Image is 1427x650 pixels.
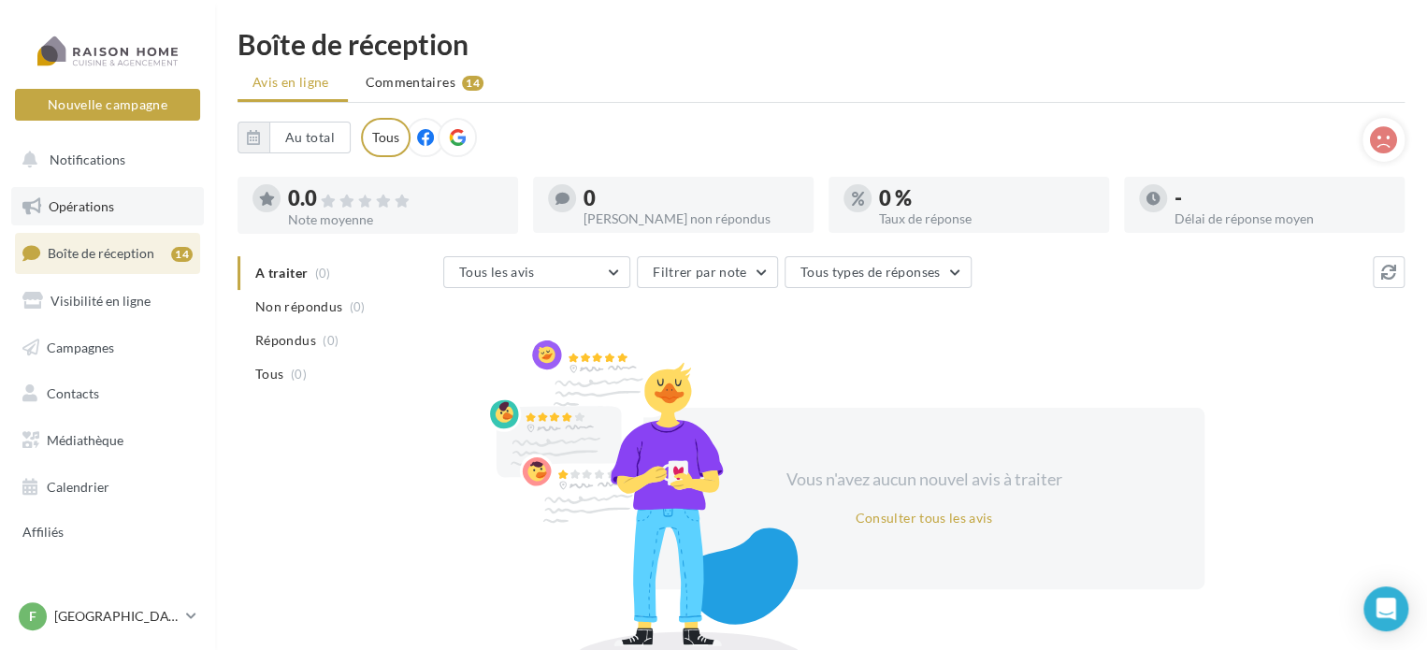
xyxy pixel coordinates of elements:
[15,599,200,634] a: F [GEOGRAPHIC_DATA]
[50,293,151,309] span: Visibilité en ligne
[361,118,411,157] div: Tous
[238,122,351,153] button: Au total
[785,256,972,288] button: Tous types de réponses
[47,339,114,354] span: Campagnes
[47,479,109,495] span: Calendrier
[288,213,503,226] div: Note moyenne
[269,122,351,153] button: Au total
[29,607,36,626] span: F
[171,247,193,262] div: 14
[11,328,204,368] a: Campagnes
[763,468,1085,492] div: Vous n'avez aucun nouvel avis à traiter
[238,30,1405,58] div: Boîte de réception
[1175,188,1390,209] div: -
[255,365,283,383] span: Tous
[11,374,204,413] a: Contacts
[11,421,204,460] a: Médiathèque
[255,297,342,316] span: Non répondus
[584,212,799,225] div: [PERSON_NAME] non répondus
[291,367,307,382] span: (0)
[288,188,503,209] div: 0.0
[50,152,125,167] span: Notifications
[11,187,204,226] a: Opérations
[847,507,1000,529] button: Consulter tous les avis
[49,198,114,214] span: Opérations
[1363,586,1408,631] div: Open Intercom Messenger
[323,333,339,348] span: (0)
[879,212,1094,225] div: Taux de réponse
[48,245,154,261] span: Boîte de réception
[11,233,204,273] a: Boîte de réception14
[879,188,1094,209] div: 0 %
[255,331,316,350] span: Répondus
[15,89,200,121] button: Nouvelle campagne
[443,256,630,288] button: Tous les avis
[47,385,99,401] span: Contacts
[11,140,196,180] button: Notifications
[54,607,179,626] p: [GEOGRAPHIC_DATA]
[459,264,535,280] span: Tous les avis
[584,188,799,209] div: 0
[47,432,123,448] span: Médiathèque
[11,282,204,321] a: Visibilité en ligne
[11,513,204,547] a: Affiliés
[22,524,64,540] span: Affiliés
[462,76,483,91] div: 14
[1175,212,1390,225] div: Délai de réponse moyen
[350,299,366,314] span: (0)
[366,73,455,92] span: Commentaires
[800,264,941,280] span: Tous types de réponses
[637,256,778,288] button: Filtrer par note
[11,468,204,507] a: Calendrier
